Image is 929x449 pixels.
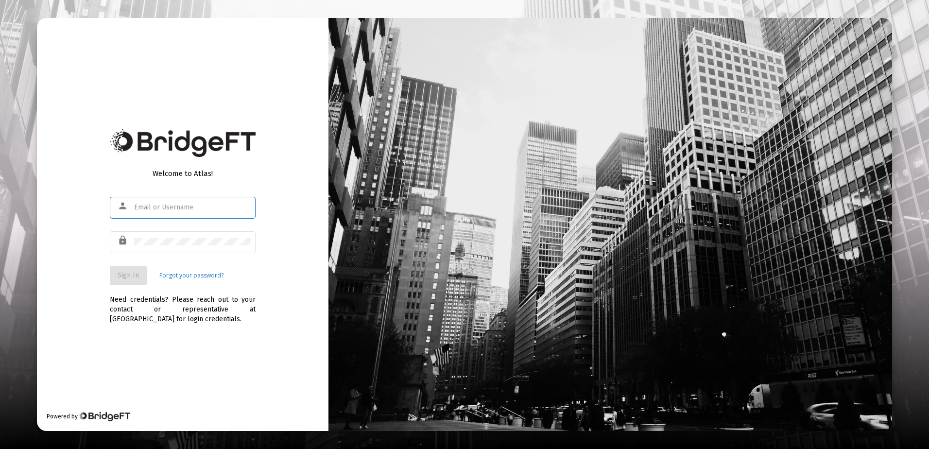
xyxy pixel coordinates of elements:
[79,412,130,421] img: Bridge Financial Technology Logo
[110,169,256,178] div: Welcome to Atlas!
[110,129,256,157] img: Bridge Financial Technology Logo
[110,285,256,324] div: Need credentials? Please reach out to your contact or representative at [GEOGRAPHIC_DATA] for log...
[110,266,147,285] button: Sign In
[134,204,251,211] input: Email or Username
[47,412,130,421] div: Powered by
[118,271,139,279] span: Sign In
[159,271,224,280] a: Forgot your password?
[118,235,129,246] mat-icon: lock
[118,200,129,212] mat-icon: person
